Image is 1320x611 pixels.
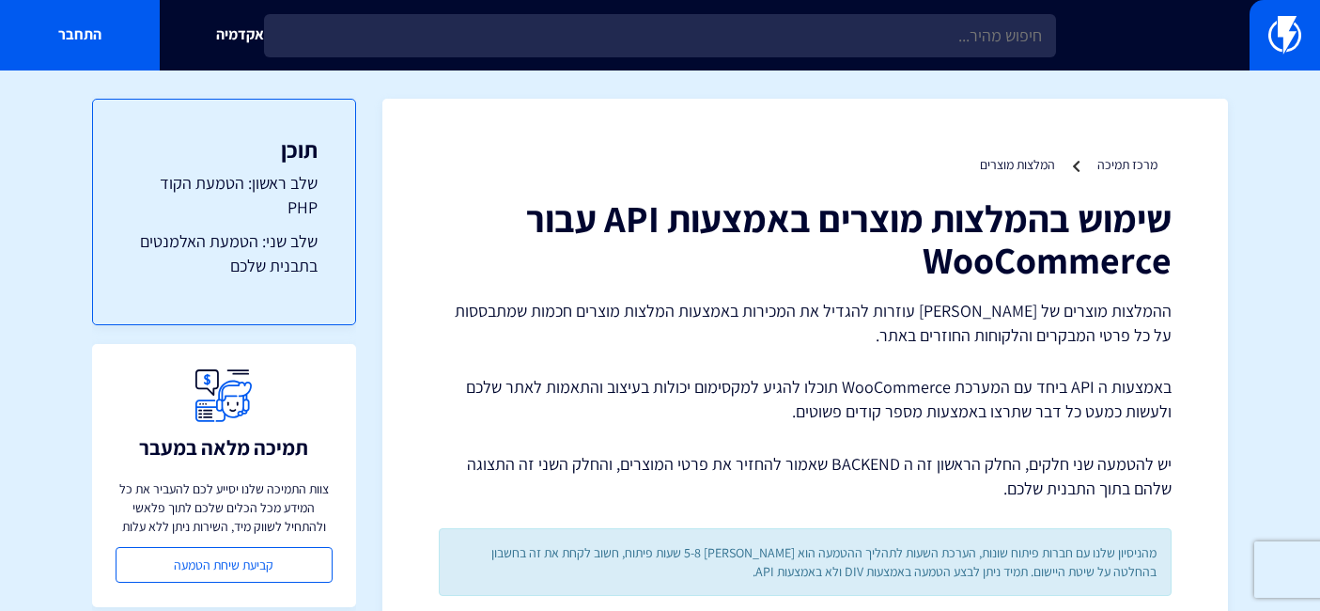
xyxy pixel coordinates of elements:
[131,171,318,219] a: שלב ראשון: הטמעת הקוד PHP
[116,479,333,536] p: צוות התמיכה שלנו יסייע לכם להעביר את כל המידע מכל הכלים שלכם לתוך פלאשי ולהתחיל לשווק מיד, השירות...
[439,452,1172,500] p: יש להטמעה שני חלקים, החלק הראשון זה ה BACKEND שאמור להחזיר את פרטי המוצרים, והחלק השני זה התצוגה ...
[131,229,318,277] a: שלב שני: הטמעת האלמנטים בתבנית שלכם
[439,528,1172,596] div: מהניסיון שלנו עם חברות פיתוח שונות, הערכת השעות לתהליך ההטמעה הוא [PERSON_NAME] 5-8 שעות פיתוח, ח...
[439,375,1172,423] p: באמצעות ה API ביחד עם המערכת WooCommerce תוכלו להגיע למקסימום יכולות בעיצוב והתאמות לאתר שלכם ולע...
[116,547,333,583] a: קביעת שיחת הטמעה
[139,436,308,459] h3: תמיכה מלאה במעבר
[264,14,1056,57] input: חיפוש מהיר...
[439,299,1172,347] p: ההמלצות מוצרים של [PERSON_NAME] עוזרות להגדיל את המכירות באמצעות המלצות מוצרים חכמות שמתבססות על ...
[439,197,1172,280] h1: שימוש בהמלצות מוצרים באמצעות API עבור WooCommerce
[131,137,318,162] h3: תוכן
[1097,156,1157,173] a: מרכז תמיכה
[980,156,1055,173] a: המלצות מוצרים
